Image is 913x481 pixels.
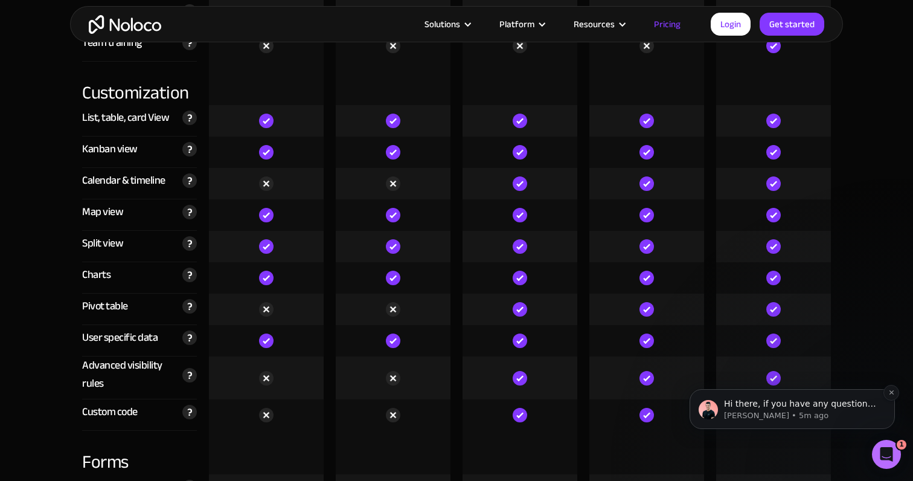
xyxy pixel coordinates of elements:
[53,97,208,108] p: Message from Darragh, sent 5m ago
[897,440,906,450] span: 1
[574,16,615,32] div: Resources
[27,87,46,106] img: Profile image for Darragh
[18,76,223,116] div: message notification from Darragh, 5m ago. Hi there, if you have any questions about our pricing,...
[760,13,824,36] a: Get started
[82,297,128,315] div: Pivot table
[424,16,460,32] div: Solutions
[559,16,639,32] div: Resources
[409,16,484,32] div: Solutions
[82,266,111,284] div: Charts
[82,172,165,190] div: Calendar & timeline
[82,329,158,347] div: User specific data
[82,34,142,52] div: Team training
[82,140,138,158] div: Kanban view
[484,16,559,32] div: Platform
[89,15,161,34] a: home
[671,313,913,448] iframe: Intercom notifications message
[82,357,176,393] div: Advanced visibility rules
[82,109,169,127] div: List, table, card View
[82,431,197,474] div: Forms
[872,440,901,469] iframe: Intercom live chat
[82,403,138,421] div: Custom code
[711,13,751,36] a: Login
[82,234,123,253] div: Split view
[639,16,696,32] a: Pricing
[212,72,228,88] button: Dismiss notification
[499,16,534,32] div: Platform
[82,203,123,221] div: Map view
[53,85,208,97] p: Hi there, if you have any questions about our pricing, just let us know! [GEOGRAPHIC_DATA]
[82,62,197,105] div: Customization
